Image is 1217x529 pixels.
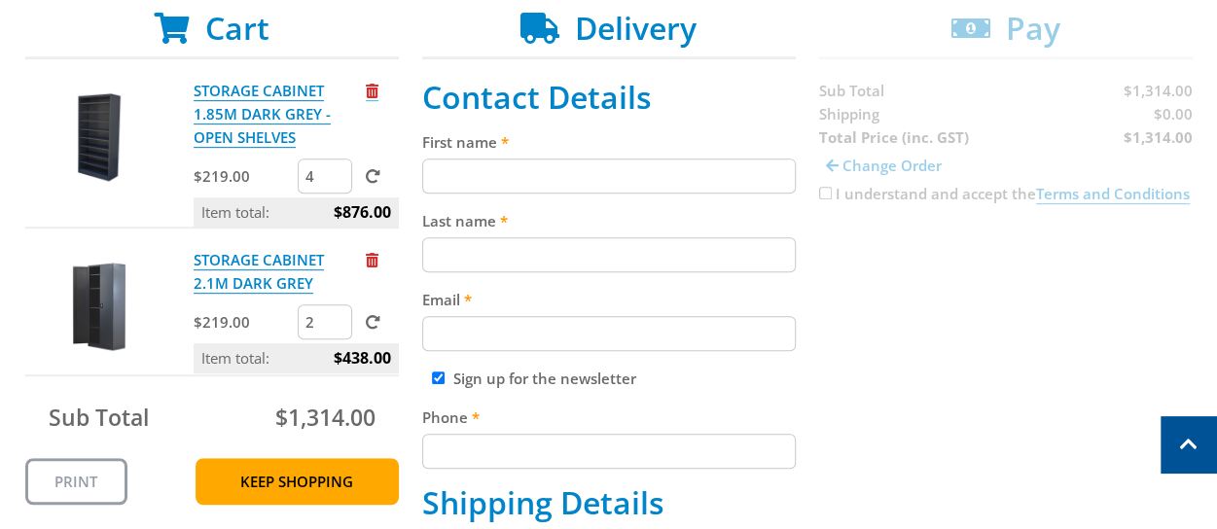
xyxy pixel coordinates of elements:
[194,164,294,188] p: $219.00
[453,369,636,388] label: Sign up for the newsletter
[49,402,149,433] span: Sub Total
[194,343,398,372] p: Item total:
[575,7,697,49] span: Delivery
[422,79,796,116] h2: Contact Details
[422,130,796,154] label: First name
[196,458,399,505] a: Keep Shopping
[422,237,796,272] input: Please enter your last name.
[333,343,390,372] span: $438.00
[422,159,796,194] input: Please enter your first name.
[422,484,796,521] h2: Shipping Details
[194,250,324,294] a: STORAGE CABINET 2.1M DARK GREY
[422,434,796,469] input: Please enter your telephone number.
[422,209,796,232] label: Last name
[422,288,796,311] label: Email
[41,248,158,365] img: STORAGE CABINET 2.1M DARK GREY
[422,316,796,351] input: Please enter your email address.
[274,402,375,433] span: $1,314.00
[366,250,378,269] a: Remove from cart
[194,197,398,227] p: Item total:
[194,310,294,334] p: $219.00
[422,406,796,429] label: Phone
[366,81,378,101] a: Remove from cart
[25,458,127,505] a: Print
[41,79,158,195] img: STORAGE CABINET 1.85M DARK GREY - OPEN SHELVES
[205,7,269,49] span: Cart
[194,81,331,148] a: STORAGE CABINET 1.85M DARK GREY - OPEN SHELVES
[333,197,390,227] span: $876.00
